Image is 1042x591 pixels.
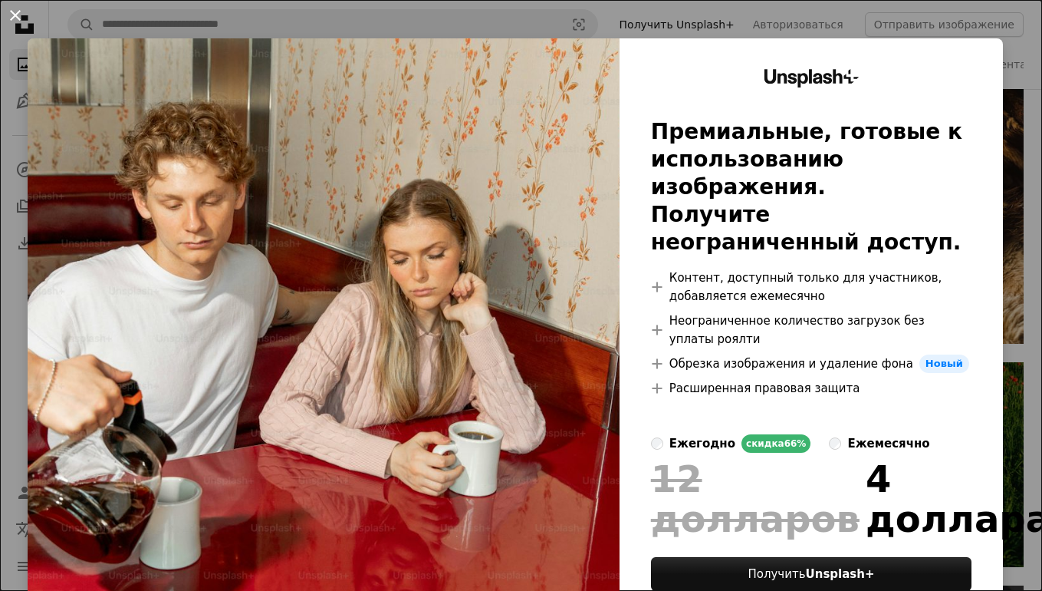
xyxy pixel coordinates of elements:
font: 66% [784,438,807,449]
font: Контент, доступный только для участников, добавляется ежемесячно [669,271,942,303]
font: Новый [925,358,963,369]
font: Неограниченное количество загрузок без уплаты роялти [669,314,925,346]
button: ПолучитьUnsplash+ [651,557,971,591]
input: ежегодноскидка66% [651,437,663,450]
font: Обрезка изображения и удаление фона [669,357,913,371]
font: Получить [748,567,805,581]
font: ежегодно [669,437,735,451]
font: 12 долларов [651,457,860,540]
input: ежемесячно [829,437,841,450]
font: Расширенная правовая защита [669,381,860,395]
font: ежемесячно [847,437,929,451]
font: Премиальные, готовые к использованию изображения. [651,119,962,200]
font: Unsplash+ [806,567,875,581]
font: Получите неограниченный доступ. [651,202,961,255]
font: скидка [746,438,784,449]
